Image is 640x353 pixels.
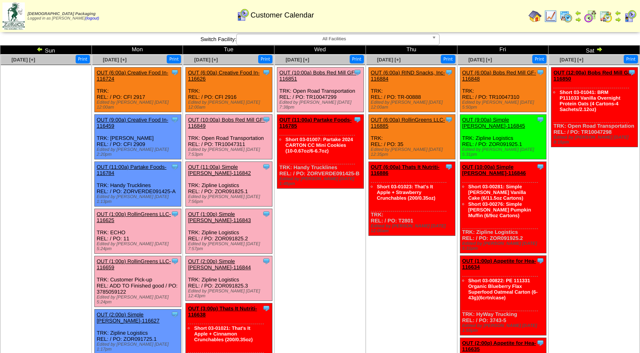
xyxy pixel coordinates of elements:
div: Edited by [PERSON_NAME] [DATE] 1:13pm [97,194,181,204]
span: [DATE] [+] [377,57,401,63]
img: Tooltip [171,257,179,265]
td: Mon [91,46,183,54]
div: Edited by [PERSON_NAME] [DATE] 1:17pm [97,342,181,352]
div: Edited by [PERSON_NAME] [DATE] 7:38pm [279,100,364,110]
img: calendarblend.gif [584,10,597,23]
div: TRK: REL: / PO: TR10047310 [460,68,546,112]
div: Edited by [PERSON_NAME] [DATE] 5:31pm [462,147,546,157]
a: [DATE] [+] [560,57,583,63]
img: arrowleft.gif [615,10,621,16]
div: Edited by [PERSON_NAME] [DATE] 5:24pm [97,242,181,251]
a: Short 03-00276: Simple [PERSON_NAME] Pumpkin Muffin (6/9oz Cartons) [468,201,531,218]
a: (logout) [85,16,99,21]
img: arrowright.gif [615,16,621,23]
button: Print [532,55,546,63]
img: arrowleft.gif [575,10,581,16]
a: OUT (6:00a) Creative Food In-116724 [97,70,168,82]
img: Tooltip [445,68,453,76]
div: Edited by [PERSON_NAME] [DATE] 5:24pm [97,295,181,305]
img: Tooltip [171,68,179,76]
img: Tooltip [171,163,179,171]
img: Tooltip [262,210,270,218]
img: Tooltip [628,68,636,76]
div: TRK: Open Road Transportation REL: / PO: TR10047299 [277,68,364,112]
a: Short 03-01021: That's It Apple + Cinnamon Crunchables (200/0.35oz) [194,325,253,342]
a: Short 03-00822: PE 111331 Organic Blueberry Flax Superfood Oatmeal Carton (6-43g)(6crtn/case) [468,278,538,301]
div: TRK: Open Road Transportation REL: / PO: TR10047311 [186,115,272,159]
div: Edited by [PERSON_NAME] [DATE] 7:53pm [188,147,272,157]
div: Edited by [PERSON_NAME] [DATE] 12:00am [97,100,181,110]
img: Tooltip [171,115,179,124]
a: OUT (1:00p) Simple [PERSON_NAME]-116843 [188,211,251,223]
button: Print [76,55,90,63]
a: [DATE] [+] [285,57,309,63]
a: Short 03-01041: BRM P111033 Vanilla Overnight Protein Oats (4 Cartons-4 Sachets/2.12oz) [559,89,620,112]
a: OUT (2:00p) Simple [PERSON_NAME]-116627 [97,312,160,324]
div: TRK: Handy Trucklines REL: / PO: ZORVERDE091425-A [94,162,181,207]
div: TRK: Customer Pick-up REL: ADD TO Finished good / PO: 3785059122 [94,256,181,307]
a: OUT (11:00a) Partake Foods-116785 [279,117,352,129]
img: Tooltip [536,257,544,265]
button: Print [624,55,638,63]
a: [DATE] [+] [468,57,492,63]
div: Edited by [PERSON_NAME] [DATE] 5:31pm [462,241,546,251]
div: TRK: REL: / PO: TR-00888 [368,68,455,112]
a: OUT (10:00a) Simple [PERSON_NAME]-116846 [462,164,526,176]
div: TRK: Zipline Logistics REL: / PO: ZOR091825.1 [186,162,272,207]
td: Sat [549,46,640,54]
button: Print [350,55,364,63]
img: Tooltip [536,339,544,347]
img: Tooltip [262,115,270,124]
img: Tooltip [262,257,270,265]
div: TRK: REL: / PO: T2801 [368,162,455,236]
button: Print [258,55,272,63]
div: Edited by [PERSON_NAME] [DATE] 1:45pm [279,176,364,186]
a: OUT (1:00p) RollinGreens LLC-116625 [97,211,171,223]
div: TRK: [PERSON_NAME] REL: / PO: CFI 2909 [94,115,181,159]
a: OUT (10:00a) Bobs Red Mill GF-116851 [279,70,356,82]
a: OUT (1:00p) RollinGreens LLC-116659 [97,258,171,270]
img: arrowright.gif [575,16,581,23]
img: Tooltip [171,310,179,318]
div: TRK: REL: / PO: CFI 2916 [186,68,272,112]
img: Tooltip [353,115,361,124]
a: OUT (6:00a) Bobs Red Mill GF-116848 [462,70,536,82]
div: TRK: ECHO REL: / PO: 11 [94,209,181,254]
div: Edited by [PERSON_NAME] [DATE] 12:43pm [188,289,272,299]
a: OUT (9:00a) Creative Food In-116459 [97,117,168,129]
img: Tooltip [171,210,179,218]
img: Tooltip [262,304,270,312]
img: zoroco-logo-small.webp [2,2,25,30]
td: Thu [366,46,457,54]
a: [DATE] [+] [103,57,126,63]
a: [DATE] [+] [194,57,218,63]
a: Short 03-00281: Simple [PERSON_NAME] Vanilla Cake (6/11.5oz Cartons) [468,184,526,201]
div: Edited by [PERSON_NAME] [DATE] 12:00am [371,100,455,110]
span: All Facilities [240,34,429,44]
img: Tooltip [536,115,544,124]
span: Logged in as [PERSON_NAME] [28,12,99,21]
a: Short 03-01023: That's It Apple + Strawberry Crunchables (200/0.35oz) [377,184,435,201]
div: TRK: Handy Trucklines REL: / PO: ZORVERDE091425-B [277,115,364,189]
div: Edited by [PERSON_NAME] [DATE] 7:57pm [188,242,272,251]
a: OUT (11:00a) Partake Foods-116784 [97,164,167,176]
span: [DATE] [+] [11,57,35,63]
img: Tooltip [445,115,453,124]
img: Tooltip [262,68,270,76]
div: Edited by [PERSON_NAME] [DATE] 12:00am [188,100,272,110]
div: TRK: Zipline Logistics REL: / PO: ZOR091925.2 [460,162,546,253]
img: arrowleft.gif [37,46,43,52]
img: Tooltip [536,68,544,76]
a: OUT (9:00a) Simple [PERSON_NAME]-116845 [462,117,525,129]
div: TRK: Zipline Logistics REL: / PO: ZOR091825.2 [186,209,272,254]
a: OUT (6:00a) Thats It Nutriti-116886 [371,164,440,176]
td: Tue [183,46,274,54]
img: home.gif [529,10,542,23]
button: Print [167,55,181,63]
a: Short 03-01007: Partake 2024 CARTON CC Mini Cookies (10-0.67oz/6-6.7oz) [285,137,353,154]
img: calendarcustomer.gif [624,10,637,23]
div: Edited by [PERSON_NAME] [DATE] 7:56pm [188,194,272,204]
